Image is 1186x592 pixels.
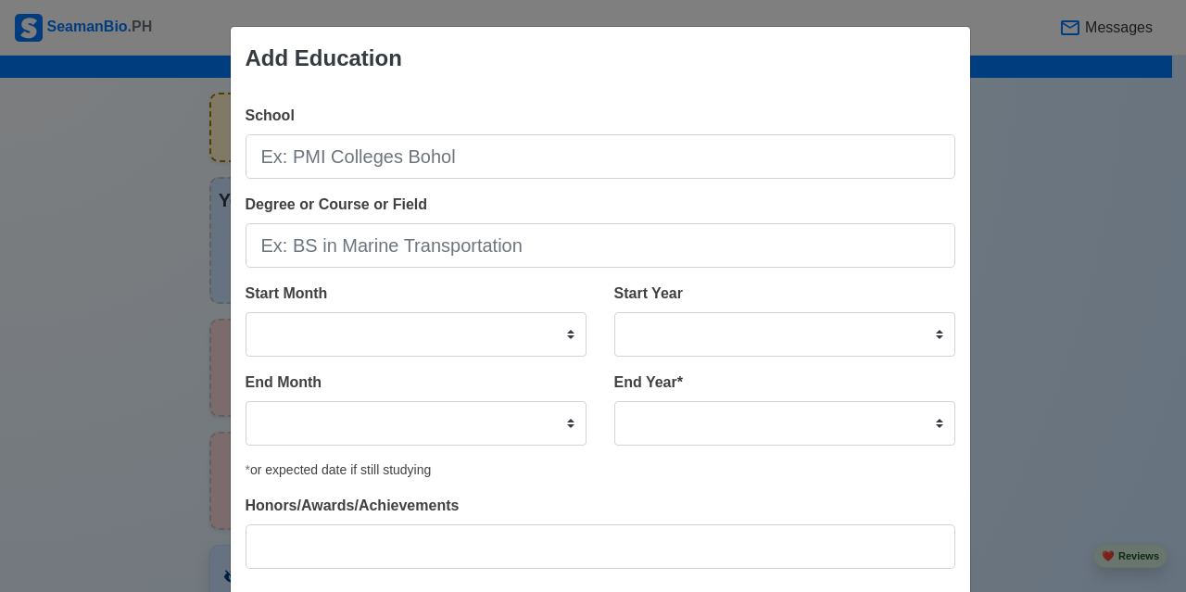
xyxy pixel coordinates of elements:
[614,283,683,305] label: Start Year
[246,372,322,394] label: End Month
[246,107,295,123] span: School
[246,498,460,513] span: Honors/Awards/Achievements
[246,134,955,179] input: Ex: PMI Colleges Bohol
[246,460,955,480] div: or expected date if still studying
[246,283,328,305] label: Start Month
[246,196,428,212] span: Degree or Course or Field
[614,372,683,394] label: End Year
[246,223,955,268] input: Ex: BS in Marine Transportation
[246,42,402,75] div: Add Education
